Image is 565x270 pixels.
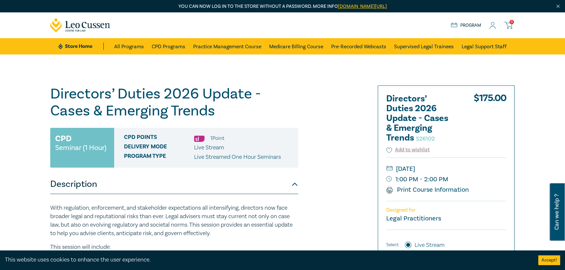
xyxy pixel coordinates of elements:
a: Practice Management Course [193,38,261,54]
span: Select: [386,241,399,248]
h1: Directors’ Duties 2026 Update - Cases & Emerging Trends [50,85,298,119]
p: With regulation, enforcement, and stakeholder expectations all intensifying, directors now face b... [50,204,298,238]
button: Add to wishlist [386,146,430,154]
h3: CPD [55,133,71,144]
div: This website uses cookies to enhance the user experience. [5,256,528,264]
span: CPD Points [124,134,194,142]
p: Live Streamed One Hour Seminars [194,153,281,161]
p: Designed for [386,207,506,213]
img: Substantive Law [194,136,205,142]
label: Live Stream [415,241,445,249]
small: Legal Practitioners [386,214,441,223]
img: Close [555,4,561,9]
a: Medicare Billing Course [269,38,323,54]
p: This session will include: [50,243,298,251]
span: Delivery Mode [124,143,194,152]
div: $ 175.00 [474,94,506,146]
span: Live Stream [194,144,224,151]
li: 1 Point [210,134,224,142]
a: CPD Programs [152,38,185,54]
h2: Directors’ Duties 2026 Update - Cases & Emerging Trends [386,94,458,143]
span: 0 [510,20,514,24]
a: Legal Support Staff [462,38,507,54]
span: Program type [124,153,194,161]
a: Supervised Legal Trainees [394,38,454,54]
a: Store Home [58,43,104,50]
a: All Programs [114,38,144,54]
span: Can we help ? [554,187,560,237]
button: Description [50,174,298,194]
a: [DOMAIN_NAME][URL] [338,3,387,9]
a: Pre-Recorded Webcasts [331,38,386,54]
small: 1:00 PM - 2:00 PM [386,174,506,185]
button: Accept cookies [538,255,560,265]
a: Program [451,22,481,29]
small: Seminar (1 Hour) [55,144,106,151]
a: Print Course Information [386,186,469,194]
small: S26102 [416,135,435,142]
p: You can now log in to the store without a password. More info [50,3,515,10]
small: [DATE] [386,164,506,174]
